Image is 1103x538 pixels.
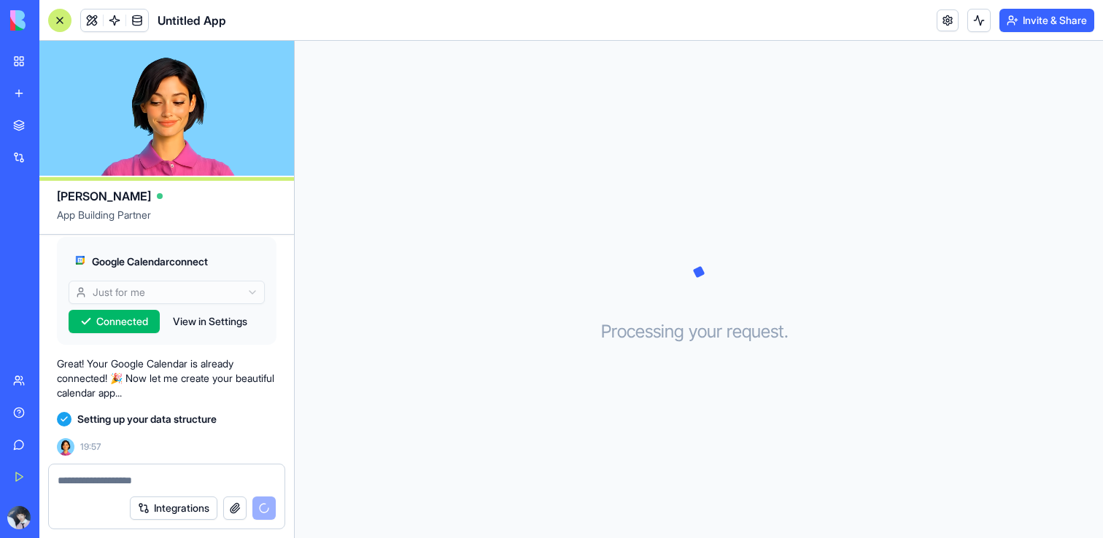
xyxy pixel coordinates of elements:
span: . [784,320,789,343]
img: ACg8ocL_Dnjr8TxgQPnpVlVHprRiBLKWqrOFd4ukz7MzdVd5deIoOVc=s96-c [7,506,31,529]
button: Integrations [130,496,217,520]
span: Untitled App [158,12,226,29]
span: [PERSON_NAME] [57,187,151,205]
span: Google Calendar connect [92,254,208,269]
button: View in Settings [166,310,255,333]
span: Setting up your data structure [77,412,217,426]
img: Ella_00000_wcx2te.png [57,438,74,456]
img: logo [10,10,101,31]
button: Invite & Share [999,9,1094,32]
h3: Processing your request [601,320,797,343]
span: 19:57 [80,441,101,453]
p: Great! Your Google Calendar is already connected! 🎉 Now let me create your beautiful calendar app... [57,356,276,400]
span: Connected [96,314,148,329]
span: App Building Partner [57,208,276,234]
img: googlecalendar [74,254,86,266]
button: Connected [69,310,160,333]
